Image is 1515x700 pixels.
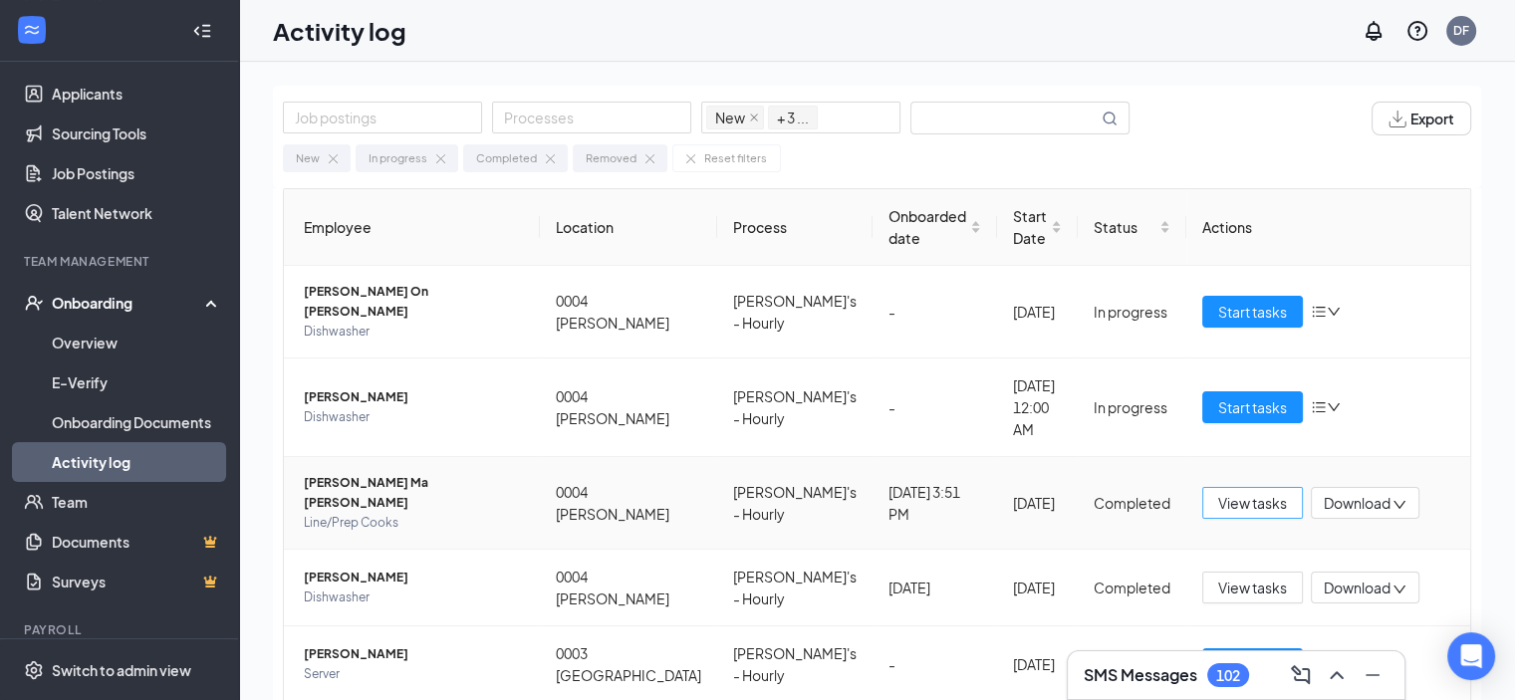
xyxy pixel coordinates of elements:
[1285,659,1317,691] button: ComposeMessage
[717,358,873,457] td: [PERSON_NAME]'s - Hourly
[24,293,44,313] svg: UserCheck
[52,74,222,114] a: Applicants
[52,114,222,153] a: Sourcing Tools
[1453,22,1469,39] div: DF
[706,106,764,129] span: New
[1361,663,1385,687] svg: Minimize
[304,387,524,407] span: [PERSON_NAME]
[888,396,981,418] div: -
[304,322,524,342] span: Dishwasher
[1013,205,1047,249] span: Start Date
[52,323,222,362] a: Overview
[888,205,966,249] span: Onboarded date
[540,266,717,358] td: 0004 [PERSON_NAME]
[1327,400,1341,414] span: down
[304,664,524,684] span: Server
[296,149,320,167] div: New
[369,149,427,167] div: In progress
[777,107,809,128] span: + 3 ...
[1327,305,1341,319] span: down
[52,362,222,402] a: E-Verify
[24,660,44,680] svg: Settings
[476,149,537,167] div: Completed
[997,189,1078,266] th: Start Date
[1218,301,1287,323] span: Start tasks
[52,522,222,562] a: DocumentsCrown
[586,149,636,167] div: Removed
[1094,492,1170,514] div: Completed
[1447,632,1495,680] div: Open Intercom Messenger
[768,106,818,129] span: + 3 ...
[749,113,759,122] span: close
[52,293,205,313] div: Onboarding
[540,457,717,550] td: 0004 [PERSON_NAME]
[52,482,222,522] a: Team
[1218,577,1287,598] span: View tasks
[1013,301,1062,323] div: [DATE]
[1102,111,1118,126] svg: MagnifyingGlass
[304,473,524,513] span: [PERSON_NAME] Ma [PERSON_NAME]
[1202,487,1303,519] button: View tasks
[1202,296,1303,328] button: Start tasks
[273,14,406,48] h1: Activity log
[1362,19,1386,43] svg: Notifications
[192,21,212,41] svg: Collapse
[1324,493,1390,514] span: Download
[1321,659,1353,691] button: ChevronUp
[1202,648,1303,680] button: Start tasks
[540,358,717,457] td: 0004 [PERSON_NAME]
[1325,663,1349,687] svg: ChevronUp
[304,587,524,607] span: Dishwasher
[717,457,873,550] td: [PERSON_NAME]'s - Hourly
[1392,583,1406,596] span: down
[1218,396,1287,418] span: Start tasks
[52,660,191,680] div: Switch to admin view
[304,644,524,664] span: [PERSON_NAME]
[888,577,981,598] div: [DATE]
[1013,374,1062,440] div: [DATE] 12:00 AM
[1094,396,1170,418] div: In progress
[1094,577,1170,598] div: Completed
[52,442,222,482] a: Activity log
[1216,667,1240,684] div: 102
[1078,189,1186,266] th: Status
[1311,304,1327,320] span: bars
[1289,663,1313,687] svg: ComposeMessage
[1186,189,1470,266] th: Actions
[1094,216,1155,238] span: Status
[52,562,222,601] a: SurveysCrown
[1013,492,1062,514] div: [DATE]
[1202,391,1303,423] button: Start tasks
[717,266,873,358] td: [PERSON_NAME]'s - Hourly
[304,513,524,533] span: Line/Prep Cooks
[1094,301,1170,323] div: In progress
[1372,102,1471,135] button: Export
[304,568,524,587] span: [PERSON_NAME]
[540,189,717,266] th: Location
[1410,112,1454,125] span: Export
[717,189,873,266] th: Process
[1218,492,1287,514] span: View tasks
[52,153,222,193] a: Job Postings
[888,481,981,525] div: [DATE] 3:51 PM
[1013,577,1062,598] div: [DATE]
[1013,653,1062,675] div: [DATE]
[1202,572,1303,603] button: View tasks
[888,653,981,675] div: -
[1311,399,1327,415] span: bars
[540,550,717,626] td: 0004 [PERSON_NAME]
[284,189,540,266] th: Employee
[1084,664,1197,686] h3: SMS Messages
[24,253,218,270] div: Team Management
[1357,659,1389,691] button: Minimize
[304,282,524,322] span: [PERSON_NAME] On [PERSON_NAME]
[22,20,42,40] svg: WorkstreamLogo
[24,621,218,638] div: Payroll
[1392,498,1406,512] span: down
[717,550,873,626] td: [PERSON_NAME]'s - Hourly
[1324,578,1390,598] span: Download
[888,301,981,323] div: -
[1405,19,1429,43] svg: QuestionInfo
[715,107,745,128] span: New
[704,149,767,167] div: Reset filters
